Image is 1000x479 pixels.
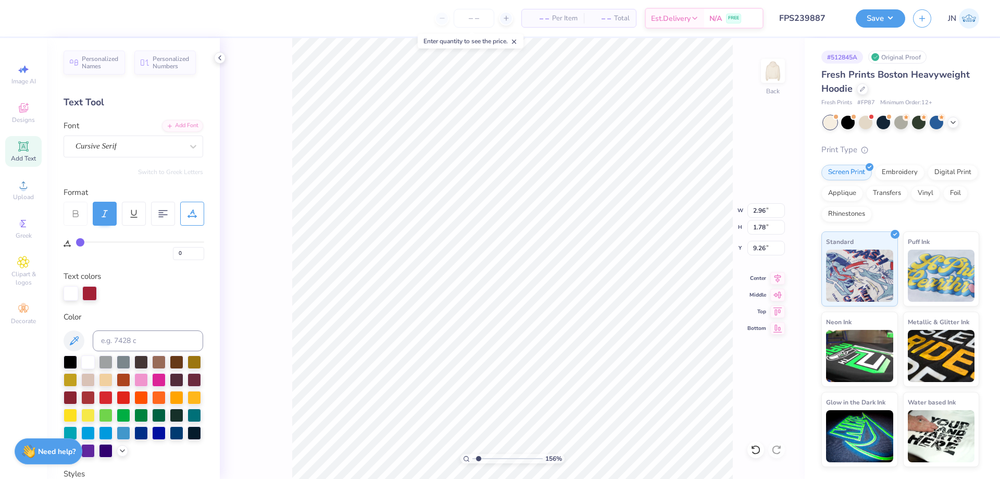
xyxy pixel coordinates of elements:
[64,187,204,199] div: Format
[943,186,968,201] div: Foil
[826,397,885,408] span: Glow in the Dark Ink
[821,51,863,64] div: # 512845A
[16,231,32,240] span: Greek
[821,186,863,201] div: Applique
[821,144,979,156] div: Print Type
[162,120,203,132] div: Add Font
[38,447,76,457] strong: Need help?
[93,330,203,351] input: e.g. 7428 c
[651,13,691,24] span: Est. Delivery
[826,410,893,462] img: Glow in the Dark Ink
[908,236,930,247] span: Puff Ink
[12,116,35,124] span: Designs
[728,15,739,22] span: FREE
[928,165,978,180] div: Digital Print
[552,13,578,24] span: Per Item
[762,60,783,81] img: Back
[11,77,36,85] span: Image AI
[11,317,36,325] span: Decorate
[153,55,190,70] span: Personalized Numbers
[826,236,854,247] span: Standard
[545,454,562,463] span: 156 %
[418,34,523,48] div: Enter quantity to see the price.
[747,308,766,315] span: Top
[821,68,970,95] span: Fresh Prints Boston Heavyweight Hoodie
[766,87,780,96] div: Back
[821,206,872,222] div: Rhinestones
[948,8,979,29] a: JN
[747,325,766,332] span: Bottom
[771,8,848,29] input: Untitled Design
[821,165,872,180] div: Screen Print
[826,316,852,327] span: Neon Ink
[747,291,766,299] span: Middle
[875,165,924,180] div: Embroidery
[528,13,549,24] span: – –
[64,120,79,132] label: Font
[826,330,893,382] img: Neon Ink
[64,311,203,323] div: Color
[908,410,975,462] img: Water based Ink
[614,13,630,24] span: Total
[911,186,940,201] div: Vinyl
[908,250,975,302] img: Puff Ink
[826,250,893,302] img: Standard
[82,55,119,70] span: Personalized Names
[908,316,969,327] span: Metallic & Glitter Ink
[866,186,908,201] div: Transfers
[454,9,494,28] input: – –
[959,8,979,29] img: Jacky Noya
[11,154,36,163] span: Add Text
[948,13,956,24] span: JN
[908,397,956,408] span: Water based Ink
[868,51,927,64] div: Original Proof
[857,99,875,107] span: # FP87
[5,270,42,287] span: Clipart & logos
[821,99,852,107] span: Fresh Prints
[13,193,34,201] span: Upload
[908,330,975,382] img: Metallic & Glitter Ink
[880,99,932,107] span: Minimum Order: 12 +
[747,275,766,282] span: Center
[64,271,101,283] label: Text colors
[709,13,722,24] span: N/A
[138,168,203,176] button: Switch to Greek Letters
[856,9,905,28] button: Save
[590,13,611,24] span: – –
[64,95,203,109] div: Text Tool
